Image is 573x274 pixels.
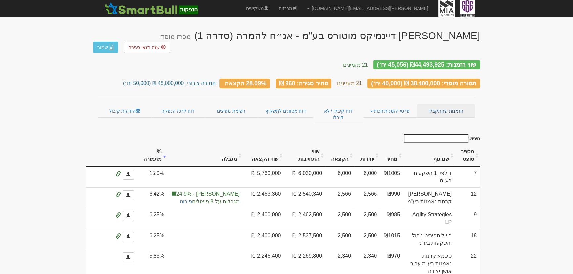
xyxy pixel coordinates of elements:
[455,167,480,188] td: 7
[367,79,480,88] div: תמורה מוסדי: 38,400,000 ₪ (40,000 יח׳)
[354,167,380,188] td: 6,000
[403,145,455,167] th: שם גוף : activate to sort column ascending
[325,167,354,188] td: 6,000
[455,229,480,250] td: 18
[276,79,332,88] div: מחיר סגירה: 960 ₪
[380,229,403,250] td: ₪1015
[325,187,354,208] td: 2,566
[159,30,480,41] div: מיה דיינמיקס מוטורס בע"מ - אג״ח להמרה (סדרה 1) - הנפקה לציבור
[284,145,325,167] th: שווי התחייבות: activate to sort column ascending
[137,145,168,167] th: % מתמורה: activate to sort column ascending
[243,187,284,208] td: 2,463,360 ₪
[128,45,160,50] span: שנה תנאי סגירה
[243,145,284,167] th: שווי הקצאה: activate to sort column ascending
[123,80,216,86] small: תמורה ציבורי: 48,000,000 ₪ (50,000 יח׳)
[137,167,168,188] td: 15.0%
[284,208,325,229] td: 2,462,500 ₪
[137,208,168,229] td: 6.25%
[403,167,455,188] td: דולפין 1 השקעות בע"מ
[243,208,284,229] td: 2,400,000 ₪
[337,80,362,86] small: 21 מזמינים
[325,145,354,167] th: הקצאה: activate to sort column ascending
[380,167,403,188] td: ₪1005
[171,190,240,198] span: [PERSON_NAME] - 24.9%
[171,198,240,206] span: מגבלות על 8 פיצולים
[455,145,480,167] th: מספר טופס: activate to sort column ascending
[124,42,170,53] a: שנה תנאי סגירה
[343,62,368,68] small: 21 מזמינים
[243,229,284,250] td: 2,400,000 ₪
[284,229,325,250] td: 2,537,500 ₪
[363,104,417,118] a: פרטי הזמנות זוכות
[159,33,191,40] small: מכרז מוסדי
[243,167,284,188] td: 5,760,000 ₪
[417,104,475,118] a: הזמנות שהתקבלו
[284,167,325,188] td: 6,030,000 ₪
[205,104,258,118] a: רשימת מפיצים
[98,104,151,118] a: הודעות קיבול
[404,134,468,143] input: חיפוש
[403,208,455,229] td: Agility Strategies LP
[403,187,455,208] td: [PERSON_NAME] קרנות נאמנות בע"מ
[354,229,380,250] td: 2,500
[380,145,403,167] th: מחיר : activate to sort column ascending
[180,199,192,204] a: פירוט
[380,208,403,229] td: ₪985
[151,104,204,118] a: דוח לרכז הנפקה
[401,134,480,143] label: חיפוש
[137,187,168,208] td: 6.42%
[325,229,354,250] td: 2,500
[373,60,480,69] div: שווי הזמנות: ₪44,493,925 (45,056 יח׳)
[225,80,266,86] span: 28.09% הקצאה
[168,187,243,208] td: הקצאה בפועל לקבוצת סמארטבול 24.9%, לתשומת ליבך: עדכון המגבלות ישנה את אפשרויות ההקצאה הסופיות.
[325,208,354,229] td: 2,500
[258,104,313,118] a: דוח מסווגים לתשקיף
[109,45,114,50] img: excel-file-white.png
[103,2,200,15] img: SmartBull Logo
[168,145,243,167] th: מגבלה: activate to sort column ascending
[284,187,325,208] td: 2,540,340 ₪
[403,229,455,250] td: ר.י.ל ספיריט ניהול והשקעות בע"מ
[354,145,380,167] th: יחידות: activate to sort column ascending
[313,104,363,124] a: דוח קיבלו / לא קיבלו
[380,187,403,208] td: ₪990
[93,42,118,53] a: שמור
[455,208,480,229] td: 9
[354,187,380,208] td: 2,566
[137,229,168,250] td: 6.25%
[354,208,380,229] td: 2,500
[455,187,480,208] td: 12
